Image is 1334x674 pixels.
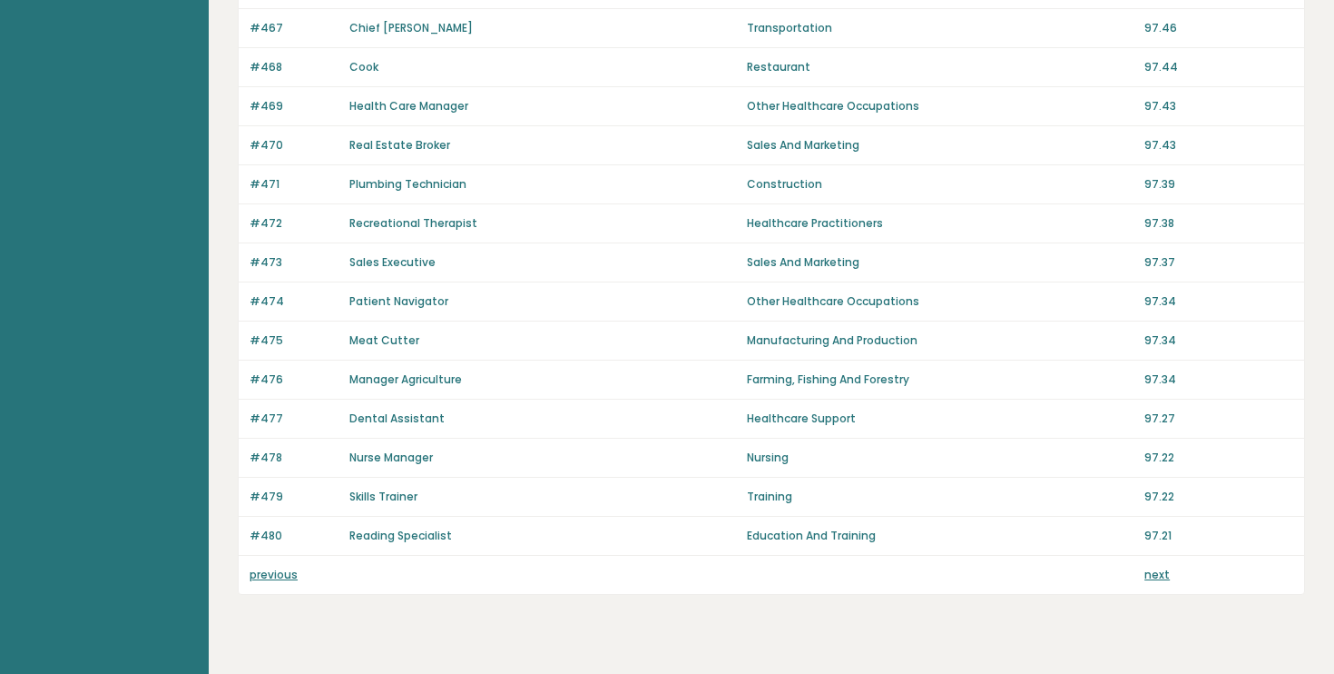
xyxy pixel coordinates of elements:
a: Skills Trainer [349,489,417,504]
a: Nurse Manager [349,450,433,465]
a: Plumbing Technician [349,176,466,192]
p: 97.46 [1144,20,1293,36]
p: Construction [747,176,1133,193]
p: #476 [250,372,338,388]
p: #477 [250,411,338,427]
p: 97.22 [1144,489,1293,505]
p: 97.34 [1144,372,1293,388]
p: 97.44 [1144,59,1293,75]
p: Training [747,489,1133,505]
p: Healthcare Support [747,411,1133,427]
p: #467 [250,20,338,36]
p: Nursing [747,450,1133,466]
p: #475 [250,332,338,349]
a: Manager Agriculture [349,372,462,387]
p: 97.27 [1144,411,1293,427]
p: 97.43 [1144,137,1293,154]
p: Other Healthcare Occupations [747,293,1133,310]
p: Other Healthcare Occupations [747,98,1133,114]
p: Education And Training [747,528,1133,544]
p: Sales And Marketing [747,137,1133,154]
a: previous [250,567,298,582]
a: Cook [349,59,378,74]
p: #473 [250,254,338,271]
p: 97.37 [1144,254,1293,271]
a: Recreational Therapist [349,215,477,231]
p: Farming, Fishing And Forestry [747,372,1133,388]
p: #474 [250,293,338,310]
p: #472 [250,215,338,232]
a: Patient Navigator [349,293,448,309]
a: Meat Cutter [349,332,419,348]
p: #478 [250,450,338,466]
p: #471 [250,176,338,193]
p: 97.34 [1144,293,1293,310]
a: Sales Executive [349,254,436,270]
p: 97.22 [1144,450,1293,466]
a: next [1144,567,1170,582]
p: #470 [250,137,338,154]
a: Chief [PERSON_NAME] [349,20,473,35]
p: #469 [250,98,338,114]
p: 97.21 [1144,528,1293,544]
a: Real Estate Broker [349,137,450,153]
p: #480 [250,528,338,544]
p: 97.34 [1144,332,1293,349]
p: 97.38 [1144,215,1293,232]
p: 97.43 [1144,98,1293,114]
p: Sales And Marketing [747,254,1133,271]
a: Reading Specialist [349,528,452,543]
a: Dental Assistant [349,411,445,426]
p: 97.39 [1144,176,1293,193]
p: Manufacturing And Production [747,332,1133,349]
a: Health Care Manager [349,98,468,114]
p: #479 [250,489,338,505]
p: Transportation [747,20,1133,36]
p: #468 [250,59,338,75]
p: Healthcare Practitioners [747,215,1133,232]
p: Restaurant [747,59,1133,75]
